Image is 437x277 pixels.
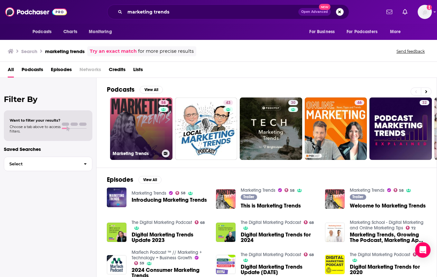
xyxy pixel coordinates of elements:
a: 58 [394,188,404,192]
h2: Filter By [4,95,92,104]
a: 58 [284,188,295,192]
a: 32 [369,97,432,160]
a: Podcasts [22,64,43,78]
a: MarTech Podcast ™ // Marketing + Technology = Business Growth [132,250,202,261]
h2: Podcasts [107,86,135,94]
button: Open AdvancedNew [298,8,331,16]
span: New [319,4,330,10]
a: 30 [240,97,302,160]
a: Lists [133,64,143,78]
span: Trailer [352,195,363,199]
span: For Business [309,27,335,36]
input: Search podcasts, credits, & more... [125,7,298,17]
span: 58 [161,100,166,106]
a: 68 [413,253,423,256]
span: Monitoring [89,27,112,36]
img: Welcome to Marketing Trends [325,189,345,209]
img: Digital Marketing Trends for 2024 [216,223,236,242]
span: This is Marketing Trends [241,203,301,208]
a: 43 [175,97,237,160]
a: Digital Marketing Trends for 2020 [350,264,426,275]
img: Digital Marketing Trends Update March 2023 [216,255,236,274]
a: Introducing Marketing Trends [132,197,207,203]
span: Open Advanced [301,10,328,14]
span: Digital Marketing Trends Update [DATE] [241,264,317,275]
a: 30 [288,100,298,105]
a: 68 [304,220,314,224]
a: Charts [59,26,81,38]
span: 68 [200,221,205,224]
button: Show profile menu [418,5,432,19]
a: 58 [159,100,168,105]
a: Marketing School - Digital Marketing and Online Marketing Tips [350,220,423,231]
span: 58 [181,192,185,195]
a: PodcastsView All [107,86,163,94]
button: View All [140,86,163,94]
span: Podcasts [33,27,51,36]
a: 32 [420,100,429,105]
a: Credits [109,64,126,78]
button: open menu [84,26,120,38]
a: Digital Marketing Trends for 2024 [241,232,317,243]
span: 68 [309,221,314,224]
h2: Episodes [107,176,133,184]
span: 58 [290,189,294,192]
img: User Profile [418,5,432,19]
h3: marketing trends [45,48,85,54]
a: 72 [406,226,416,230]
a: Show notifications dropdown [384,6,395,17]
a: 59 [134,261,144,265]
a: 68 [195,220,205,224]
span: 46 [357,100,362,106]
span: for more precise results [138,48,194,55]
span: More [390,27,401,36]
a: 58 [175,191,186,195]
a: 43 [223,100,233,105]
button: View All [138,176,162,184]
span: Marketing Trends, Growing The Podcast, Marketing Apps and Tips [350,232,426,243]
a: All [8,64,14,78]
span: 32 [422,100,427,106]
span: Charts [63,27,77,36]
a: 46 [355,100,364,105]
div: Search podcasts, credits, & more... [107,5,349,19]
img: Marketing Trends, Growing The Podcast, Marketing Apps and Tips [325,223,345,242]
a: Digital Marketing Trends Update 2023 [132,232,208,243]
a: Try an exact match [90,48,137,55]
span: Networks [79,64,101,78]
a: The Digital Marketing Podcast [132,220,192,225]
img: Digital Marketing Trends Update 2023 [107,223,126,242]
p: Saved Searches [4,146,92,152]
a: Marketing Trends [241,188,275,193]
span: 58 [399,189,404,192]
img: Podchaser - Follow, Share and Rate Podcasts [5,6,67,18]
img: This is Marketing Trends [216,189,236,209]
a: 58Marketing Trends [110,97,172,160]
a: 46 [305,97,367,160]
span: Select [4,162,79,166]
span: For Podcasters [347,27,377,36]
button: Send feedback [395,49,427,54]
button: Select [4,157,92,171]
span: Trailer [243,195,254,199]
span: Choose a tab above to access filters. [10,125,60,134]
a: Episodes [51,64,72,78]
a: Welcome to Marketing Trends [350,203,426,208]
a: The Digital Marketing Podcast [241,220,301,225]
button: open menu [28,26,60,38]
a: Marketing Trends [132,190,166,196]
